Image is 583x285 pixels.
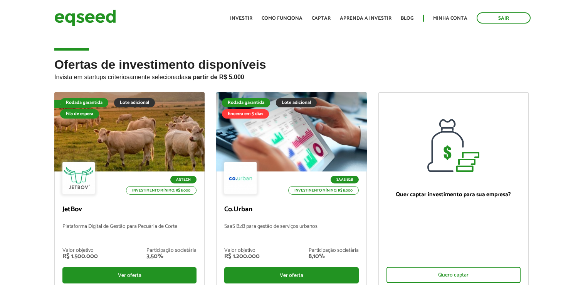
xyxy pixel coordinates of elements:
div: Fila de espera [60,109,99,119]
a: Aprenda a investir [340,16,391,21]
p: Invista em startups criteriosamente selecionadas [54,71,529,81]
div: Rodada garantida [60,98,108,107]
div: Valor objetivo [224,248,260,253]
p: Plataforma Digital de Gestão para Pecuária de Corte [62,224,197,240]
p: Agtech [170,176,197,183]
p: Co.Urban [224,205,358,214]
img: EqSeed [54,8,116,28]
p: SaaS B2B [331,176,359,183]
p: Investimento mínimo: R$ 5.000 [126,186,197,195]
strong: a partir de R$ 5.000 [188,74,244,80]
div: R$ 1.200.000 [224,253,260,260]
p: Quer captar investimento para sua empresa? [386,191,521,198]
a: Blog [401,16,413,21]
div: Participação societária [309,248,359,253]
p: JetBov [62,205,197,214]
div: Lote adicional [114,98,155,107]
div: R$ 1.500.000 [62,253,98,260]
div: Quero captar [386,267,521,283]
div: Ver oferta [224,267,358,283]
h2: Ofertas de investimento disponíveis [54,58,529,92]
a: Minha conta [433,16,467,21]
a: Sair [477,12,531,24]
div: Fila de espera [54,100,94,108]
a: Como funciona [262,16,302,21]
a: Investir [230,16,252,21]
div: 8,10% [309,253,359,260]
div: Valor objetivo [62,248,98,253]
p: Investimento mínimo: R$ 5.000 [288,186,359,195]
div: Ver oferta [62,267,197,283]
div: Encerra em 5 dias [222,109,269,119]
p: SaaS B2B para gestão de serviços urbanos [224,224,358,240]
div: 3,50% [146,253,197,260]
div: Participação societária [146,248,197,253]
a: Captar [312,16,331,21]
div: Rodada garantida [222,98,270,107]
div: Lote adicional [276,98,317,107]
